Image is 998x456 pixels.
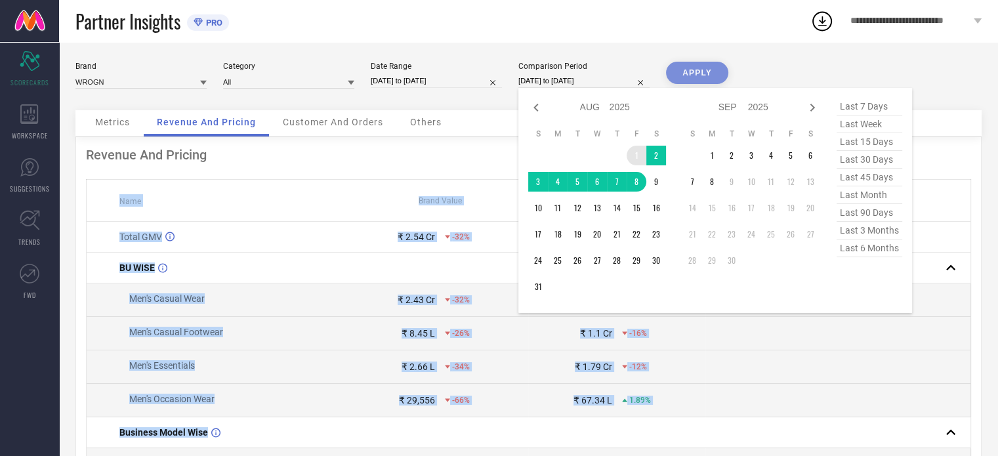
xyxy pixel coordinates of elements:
[452,295,470,304] span: -32%
[837,239,902,257] span: last 6 months
[587,251,607,270] td: Wed Aug 27 2025
[682,198,702,218] td: Sun Sep 14 2025
[398,295,435,305] div: ₹ 2.43 Cr
[627,129,646,139] th: Friday
[800,172,820,192] td: Sat Sep 13 2025
[781,224,800,244] td: Fri Sep 26 2025
[548,251,568,270] td: Mon Aug 25 2025
[283,117,383,127] span: Customer And Orders
[682,251,702,270] td: Sun Sep 28 2025
[568,251,587,270] td: Tue Aug 26 2025
[119,262,155,273] span: BU WISE
[548,198,568,218] td: Mon Aug 11 2025
[568,198,587,218] td: Tue Aug 12 2025
[741,198,761,218] td: Wed Sep 17 2025
[800,224,820,244] td: Sat Sep 27 2025
[702,224,722,244] td: Mon Sep 22 2025
[587,198,607,218] td: Wed Aug 13 2025
[627,146,646,165] td: Fri Aug 01 2025
[607,198,627,218] td: Thu Aug 14 2025
[452,396,470,405] span: -66%
[607,172,627,192] td: Thu Aug 07 2025
[18,237,41,247] span: TRENDS
[702,198,722,218] td: Mon Sep 15 2025
[682,224,702,244] td: Sun Sep 21 2025
[607,129,627,139] th: Thursday
[741,129,761,139] th: Wednesday
[568,172,587,192] td: Tue Aug 05 2025
[682,129,702,139] th: Sunday
[95,117,130,127] span: Metrics
[203,18,222,28] span: PRO
[646,129,666,139] th: Saturday
[518,62,650,71] div: Comparison Period
[646,172,666,192] td: Sat Aug 09 2025
[371,74,502,88] input: Select date range
[575,362,612,372] div: ₹ 1.79 Cr
[528,129,548,139] th: Sunday
[223,62,354,71] div: Category
[646,224,666,244] td: Sat Aug 23 2025
[722,146,741,165] td: Tue Sep 02 2025
[528,251,548,270] td: Sun Aug 24 2025
[24,290,36,300] span: FWD
[629,362,647,371] span: -12%
[627,224,646,244] td: Fri Aug 22 2025
[587,172,607,192] td: Wed Aug 06 2025
[741,224,761,244] td: Wed Sep 24 2025
[528,172,548,192] td: Sun Aug 03 2025
[419,196,462,205] span: Brand Value
[702,172,722,192] td: Mon Sep 08 2025
[722,172,741,192] td: Tue Sep 09 2025
[627,198,646,218] td: Fri Aug 15 2025
[702,146,722,165] td: Mon Sep 01 2025
[722,251,741,270] td: Tue Sep 30 2025
[722,129,741,139] th: Tuesday
[629,396,651,405] span: 1.89%
[452,232,470,241] span: -32%
[702,251,722,270] td: Mon Sep 29 2025
[86,147,971,163] div: Revenue And Pricing
[398,232,435,242] div: ₹ 2.54 Cr
[702,129,722,139] th: Monday
[12,131,48,140] span: WORKSPACE
[800,129,820,139] th: Saturday
[607,224,627,244] td: Thu Aug 21 2025
[837,169,902,186] span: last 45 days
[722,198,741,218] td: Tue Sep 16 2025
[781,172,800,192] td: Fri Sep 12 2025
[573,395,612,405] div: ₹ 67.34 L
[607,251,627,270] td: Thu Aug 28 2025
[810,9,834,33] div: Open download list
[761,172,781,192] td: Thu Sep 11 2025
[528,198,548,218] td: Sun Aug 10 2025
[587,129,607,139] th: Wednesday
[157,117,256,127] span: Revenue And Pricing
[410,117,442,127] span: Others
[548,224,568,244] td: Mon Aug 18 2025
[568,129,587,139] th: Tuesday
[129,293,205,304] span: Men's Casual Wear
[781,129,800,139] th: Friday
[129,360,195,371] span: Men's Essentials
[741,172,761,192] td: Wed Sep 10 2025
[837,133,902,151] span: last 15 days
[10,77,49,87] span: SCORECARDS
[402,328,435,339] div: ₹ 8.45 L
[548,172,568,192] td: Mon Aug 04 2025
[800,198,820,218] td: Sat Sep 20 2025
[399,395,435,405] div: ₹ 29,556
[741,146,761,165] td: Wed Sep 03 2025
[837,115,902,133] span: last week
[568,224,587,244] td: Tue Aug 19 2025
[75,8,180,35] span: Partner Insights
[761,146,781,165] td: Thu Sep 04 2025
[129,394,215,404] span: Men's Occasion Wear
[452,362,470,371] span: -34%
[75,62,207,71] div: Brand
[761,198,781,218] td: Thu Sep 18 2025
[518,74,650,88] input: Select comparison period
[119,427,208,438] span: Business Model Wise
[800,146,820,165] td: Sat Sep 06 2025
[119,232,162,242] span: Total GMV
